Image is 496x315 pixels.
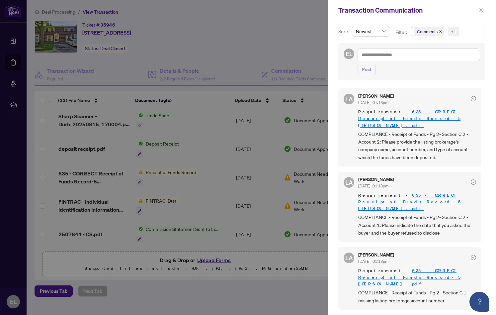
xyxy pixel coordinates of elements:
span: Requirement - [358,109,476,129]
span: close [439,30,442,33]
span: COMPLIANCE - Receipt of Funds - Pg 2 - Section C.1 - missing listing brokerage account number [358,289,476,304]
span: [DATE], 01:13pm [358,183,388,188]
p: Filter: [395,29,408,36]
h5: [PERSON_NAME] [358,253,394,257]
span: COMPLIANCE - Receipt of Funds - Pg 2- Section C.2 - Account 1: Please indicate the date that you ... [358,213,476,237]
div: Transaction Communication [338,5,477,15]
span: check-circle [471,96,476,101]
span: check-circle [471,179,476,185]
span: Requirement - [358,192,476,212]
span: LA [345,94,353,104]
span: Comments [414,27,444,36]
span: close [479,8,483,13]
button: Open asap [469,292,489,312]
h5: [PERSON_NAME] [358,177,394,182]
button: Post [358,64,376,75]
span: check-circle [471,255,476,260]
span: LA [345,253,353,262]
span: LA [345,178,353,187]
a: 635 - CORRECT Receipt of Funds Record-5 [PERSON_NAME].pdf [358,268,460,287]
span: Requirement - [358,267,476,287]
span: Comments [417,28,438,35]
span: COMPLIANCE - Receipt of Funds - Pg 2- Section C.2 - Account 2: Please provide the listing brokera... [358,130,476,161]
p: Sort: [338,28,349,35]
span: [DATE], 01:13pm [358,259,388,264]
span: [DATE], 01:13pm [358,100,388,105]
a: 635 - CORRECT Receipt of Funds Record-5 [PERSON_NAME].pdf [358,192,460,211]
h5: [PERSON_NAME] [358,94,394,98]
div: +1 [451,28,456,35]
a: 635 - CORRECT Receipt of Funds Record-5 [PERSON_NAME].pdf [358,109,460,128]
span: EL [346,49,353,58]
span: Newest [356,26,386,36]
